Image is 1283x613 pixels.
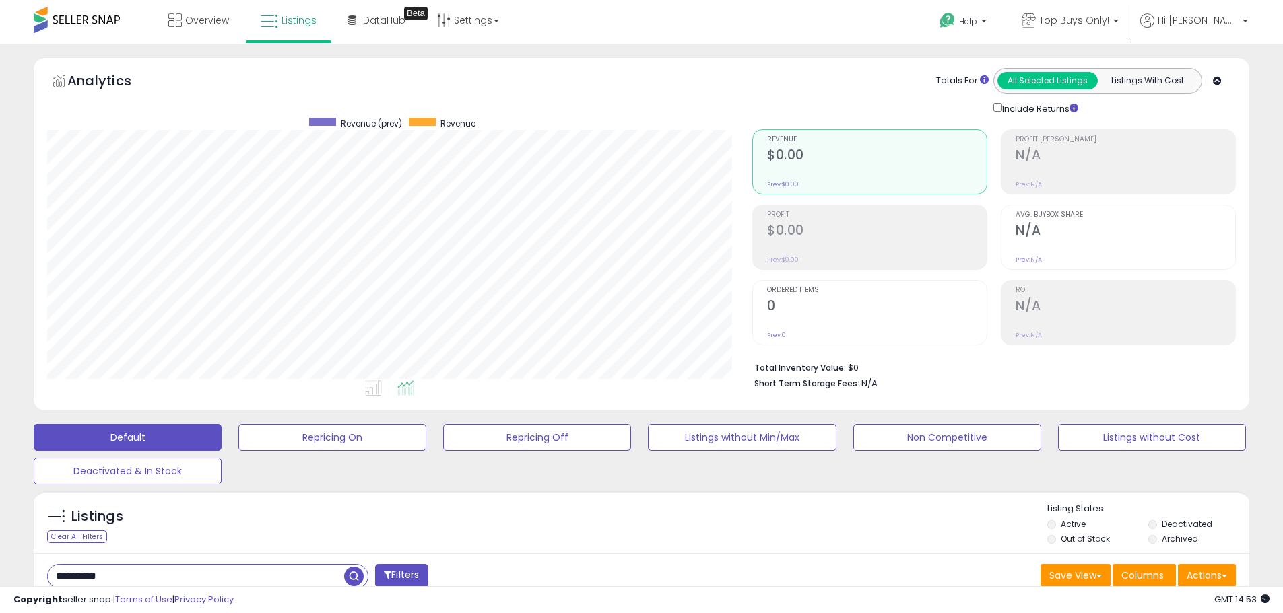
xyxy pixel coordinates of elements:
[767,298,987,316] h2: 0
[1016,223,1235,241] h2: N/A
[929,2,1000,44] a: Help
[1158,13,1239,27] span: Hi [PERSON_NAME]
[1016,287,1235,294] span: ROI
[767,331,786,339] small: Prev: 0
[983,100,1094,116] div: Include Returns
[1039,13,1109,27] span: Top Buys Only!
[1140,13,1248,44] a: Hi [PERSON_NAME]
[1058,424,1246,451] button: Listings without Cost
[1121,569,1164,582] span: Columns
[341,118,402,129] span: Revenue (prev)
[1016,298,1235,316] h2: N/A
[1178,564,1236,587] button: Actions
[767,223,987,241] h2: $0.00
[767,256,799,264] small: Prev: $0.00
[1016,147,1235,166] h2: N/A
[1047,503,1249,515] p: Listing States:
[115,593,172,606] a: Terms of Use
[1097,72,1197,89] button: Listings With Cost
[754,377,859,389] b: Short Term Storage Fees:
[67,71,158,94] h5: Analytics
[1016,256,1042,264] small: Prev: N/A
[1016,211,1235,219] span: Avg. Buybox Share
[767,136,987,143] span: Revenue
[13,593,63,606] strong: Copyright
[754,362,846,373] b: Total Inventory Value:
[959,15,977,27] span: Help
[1061,533,1110,544] label: Out of Stock
[767,211,987,219] span: Profit
[997,72,1098,89] button: All Selected Listings
[282,13,317,27] span: Listings
[174,593,234,606] a: Privacy Policy
[34,458,222,484] button: Deactivated & In Stock
[767,180,799,188] small: Prev: $0.00
[1214,593,1270,606] span: 2025-10-11 14:53 GMT
[939,12,956,29] i: Get Help
[47,530,107,543] div: Clear All Filters
[1061,518,1086,530] label: Active
[861,377,878,390] span: N/A
[71,507,123,526] h5: Listings
[185,13,229,27] span: Overview
[34,424,222,451] button: Default
[767,287,987,294] span: Ordered Items
[375,564,428,587] button: Filters
[1016,180,1042,188] small: Prev: N/A
[1162,533,1198,544] label: Archived
[1016,136,1235,143] span: Profit [PERSON_NAME]
[1041,564,1111,587] button: Save View
[1113,564,1176,587] button: Columns
[238,424,426,451] button: Repricing On
[936,75,989,87] div: Totals For
[853,424,1041,451] button: Non Competitive
[443,424,631,451] button: Repricing Off
[1016,331,1042,339] small: Prev: N/A
[754,359,1226,375] li: $0
[363,13,405,27] span: DataHub
[13,593,234,606] div: seller snap | |
[404,7,428,20] div: Tooltip anchor
[1162,518,1212,530] label: Deactivated
[648,424,836,451] button: Listings without Min/Max
[440,118,475,129] span: Revenue
[767,147,987,166] h2: $0.00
